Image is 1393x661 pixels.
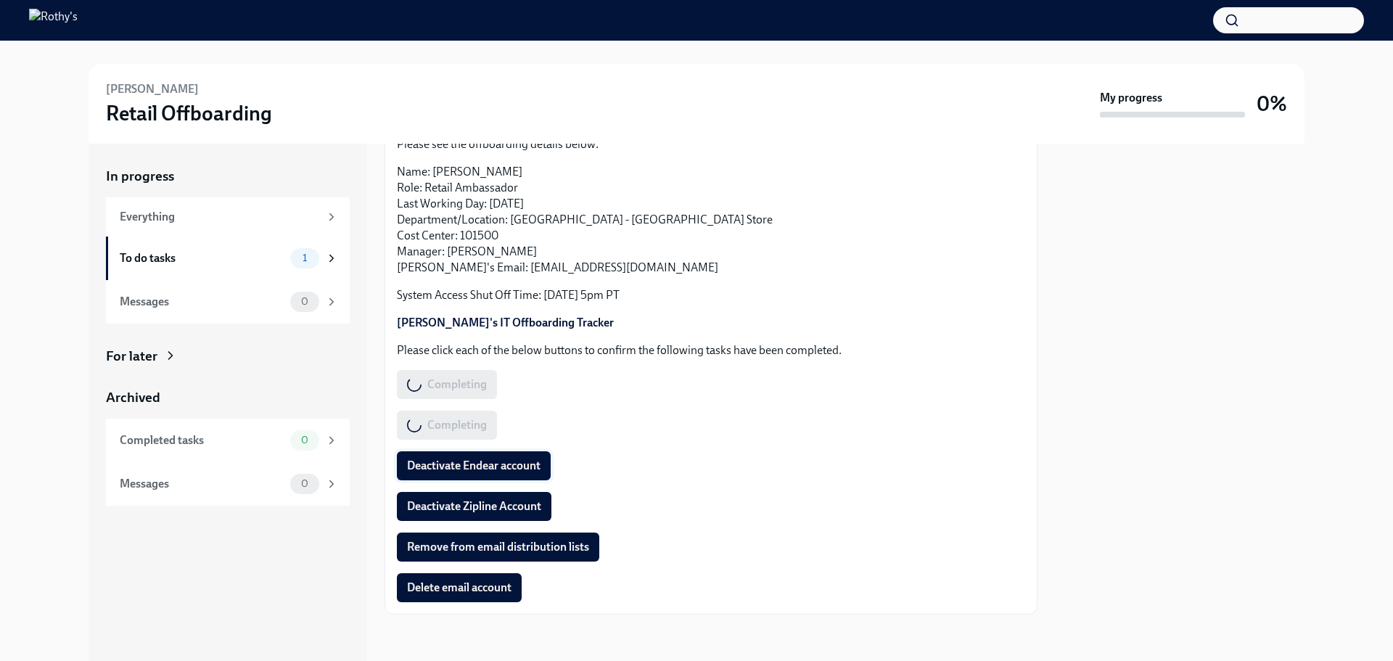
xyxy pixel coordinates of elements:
[120,209,319,225] div: Everything
[397,287,1025,303] p: System Access Shut Off Time: [DATE] 5pm PT
[397,136,1025,152] p: Please see the offboarding details below:
[106,81,199,97] h6: [PERSON_NAME]
[294,253,316,263] span: 1
[29,9,78,32] img: Rothy's
[120,476,284,492] div: Messages
[106,100,272,126] h3: Retail Offboarding
[120,294,284,310] div: Messages
[397,316,614,329] a: [PERSON_NAME]'s IT Offboarding Tracker
[1100,90,1162,106] strong: My progress
[292,478,317,489] span: 0
[106,167,350,186] a: In progress
[397,492,551,521] button: Deactivate Zipline Account
[120,432,284,448] div: Completed tasks
[106,347,157,366] div: For later
[397,533,599,562] button: Remove from email distribution lists
[397,342,1025,358] p: Please click each of the below buttons to confirm the following tasks have been completed.
[292,435,317,446] span: 0
[106,419,350,462] a: Completed tasks0
[106,237,350,280] a: To do tasks1
[407,499,541,514] span: Deactivate Zipline Account
[106,388,350,407] a: Archived
[407,459,541,473] span: Deactivate Endear account
[106,347,350,366] a: For later
[292,296,317,307] span: 0
[397,573,522,602] button: Delete email account
[397,451,551,480] button: Deactivate Endear account
[1257,91,1287,117] h3: 0%
[407,540,589,554] span: Remove from email distribution lists
[120,250,284,266] div: To do tasks
[106,462,350,506] a: Messages0
[407,580,511,595] span: Delete email account
[106,280,350,324] a: Messages0
[106,197,350,237] a: Everything
[397,164,1025,276] p: Name: [PERSON_NAME] Role: Retail Ambassador Last Working Day: [DATE] Department/Location: [GEOGRA...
